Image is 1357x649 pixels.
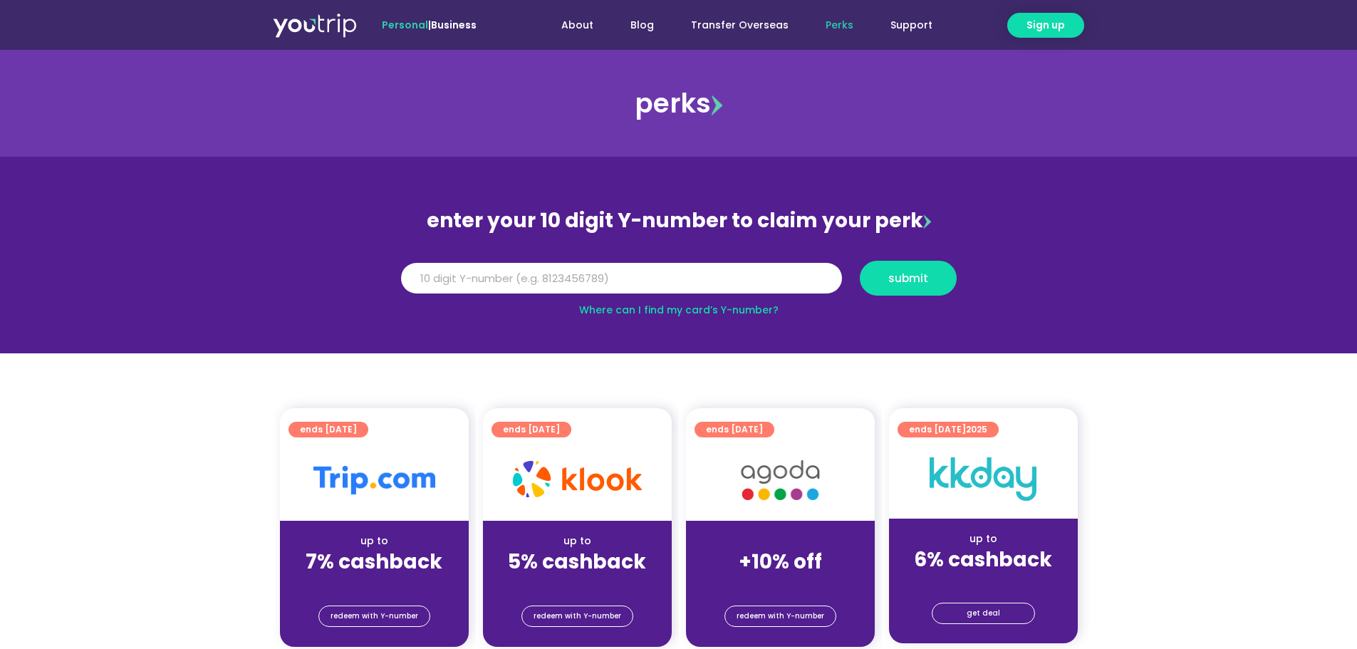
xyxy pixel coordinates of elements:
a: Perks [807,12,872,38]
a: ends [DATE] [695,422,774,437]
span: redeem with Y-number [331,606,418,626]
span: ends [DATE] [503,422,560,437]
span: ends [DATE] [706,422,763,437]
div: (for stays only) [900,573,1066,588]
input: 10 digit Y-number (e.g. 8123456789) [401,263,842,294]
div: up to [291,534,457,549]
a: get deal [932,603,1035,624]
a: ends [DATE] [492,422,571,437]
strong: 7% cashback [306,548,442,576]
div: up to [494,534,660,549]
nav: Menu [515,12,951,38]
span: get deal [967,603,1000,623]
span: 2025 [966,423,987,435]
span: ends [DATE] [909,422,987,437]
div: up to [900,531,1066,546]
strong: 6% cashback [914,546,1052,573]
a: Blog [612,12,672,38]
a: ends [DATE] [288,422,368,437]
a: redeem with Y-number [318,606,430,627]
a: Sign up [1007,13,1084,38]
a: ends [DATE]2025 [898,422,999,437]
button: submit [860,261,957,296]
span: submit [888,273,928,284]
strong: 5% cashback [508,548,646,576]
a: About [543,12,612,38]
div: (for stays only) [291,575,457,590]
span: redeem with Y-number [737,606,824,626]
span: redeem with Y-number [534,606,621,626]
a: Transfer Overseas [672,12,807,38]
span: ends [DATE] [300,422,357,437]
form: Y Number [401,261,957,306]
span: up to [767,534,794,548]
div: (for stays only) [494,575,660,590]
div: (for stays only) [697,575,863,590]
a: Business [431,18,477,32]
a: Support [872,12,951,38]
a: redeem with Y-number [521,606,633,627]
span: Sign up [1026,18,1065,33]
strong: +10% off [739,548,822,576]
span: | [382,18,477,32]
a: redeem with Y-number [724,606,836,627]
span: Personal [382,18,428,32]
a: Where can I find my card’s Y-number? [579,303,779,317]
div: enter your 10 digit Y-number to claim your perk [394,202,964,239]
